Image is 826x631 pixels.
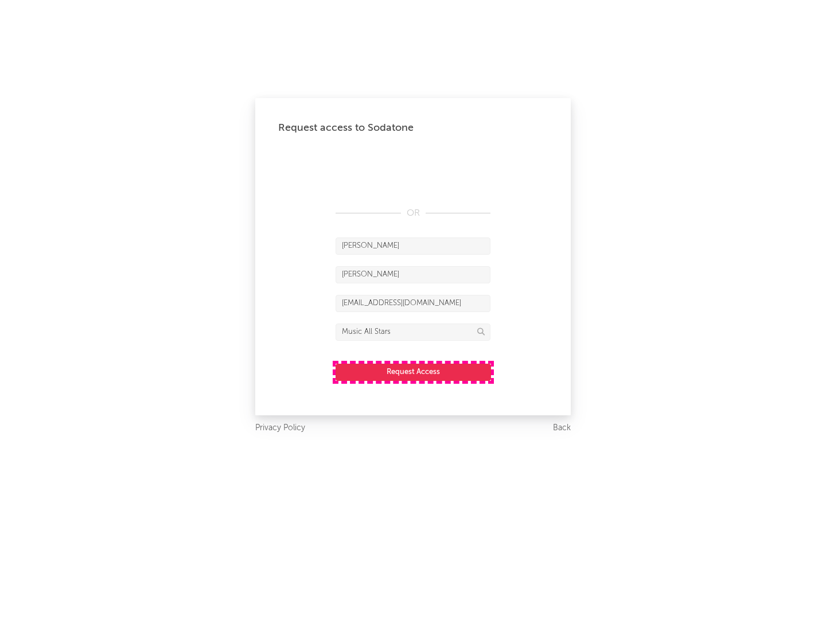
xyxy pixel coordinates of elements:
input: Email [336,295,490,312]
a: Privacy Policy [255,421,305,435]
a: Back [553,421,571,435]
input: Division [336,324,490,341]
button: Request Access [336,364,491,381]
div: OR [336,207,490,220]
input: Last Name [336,266,490,283]
div: Request access to Sodatone [278,121,548,135]
input: First Name [336,237,490,255]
